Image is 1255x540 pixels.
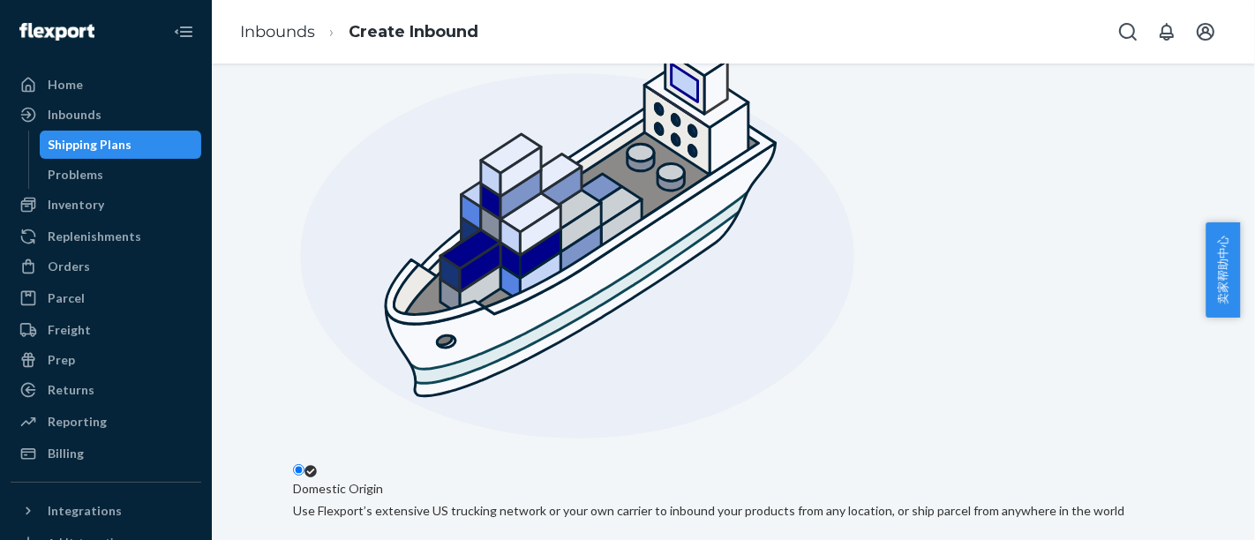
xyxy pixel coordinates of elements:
[11,71,201,99] a: Home
[11,439,201,468] a: Billing
[48,413,107,431] div: Reporting
[48,196,104,214] div: Inventory
[1110,14,1146,49] button: Open Search Box
[40,161,202,189] a: Problems
[48,258,90,275] div: Orders
[48,289,85,307] div: Parcel
[1188,14,1223,49] button: Open account menu
[11,376,201,404] a: Returns
[11,346,201,374] a: Prep
[48,502,122,520] div: Integrations
[293,502,1124,520] div: Use Flexport’s extensive US trucking network or your own carrier to inbound your products from an...
[11,284,201,312] a: Parcel
[48,351,75,369] div: Prep
[226,6,492,58] ol: breadcrumbs
[11,408,201,436] a: Reporting
[19,23,94,41] img: Flexport logo
[11,191,201,219] a: Inventory
[240,22,315,41] a: Inbounds
[293,480,383,498] div: Domestic Origin
[49,136,132,154] div: Shipping Plans
[40,131,202,159] a: Shipping Plans
[49,166,104,184] div: Problems
[48,228,141,245] div: Replenishments
[48,106,101,124] div: Inbounds
[48,445,84,462] div: Billing
[166,14,201,49] button: Close Navigation
[11,222,201,251] a: Replenishments
[11,497,201,525] button: Integrations
[48,321,91,339] div: Freight
[11,101,201,129] a: Inbounds
[1149,14,1184,49] button: Open notifications
[11,316,201,344] a: Freight
[293,464,304,476] input: Domestic OriginUse Flexport’s extensive US trucking network or your own carrier to inbound your p...
[349,22,478,41] a: Create Inbound
[11,252,201,281] a: Orders
[1206,222,1240,318] button: 卖家帮助中心
[48,76,83,94] div: Home
[48,381,94,399] div: Returns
